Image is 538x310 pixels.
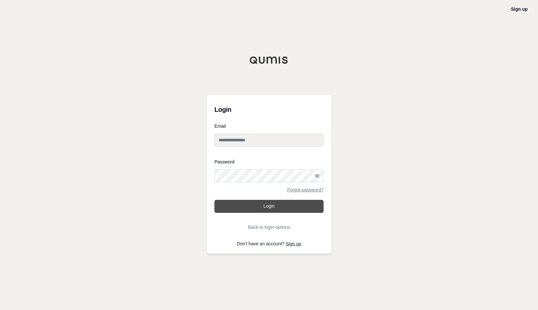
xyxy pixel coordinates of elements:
[214,200,324,213] button: Login
[511,6,528,12] a: Sign up
[214,241,324,246] p: Don't have an account?
[286,241,301,246] a: Sign up
[214,124,324,128] label: Email
[250,56,288,64] img: Qumis
[214,221,324,234] button: Back to login options
[287,187,324,192] a: Forgot password?
[214,103,324,116] h3: Login
[214,160,324,164] label: Password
